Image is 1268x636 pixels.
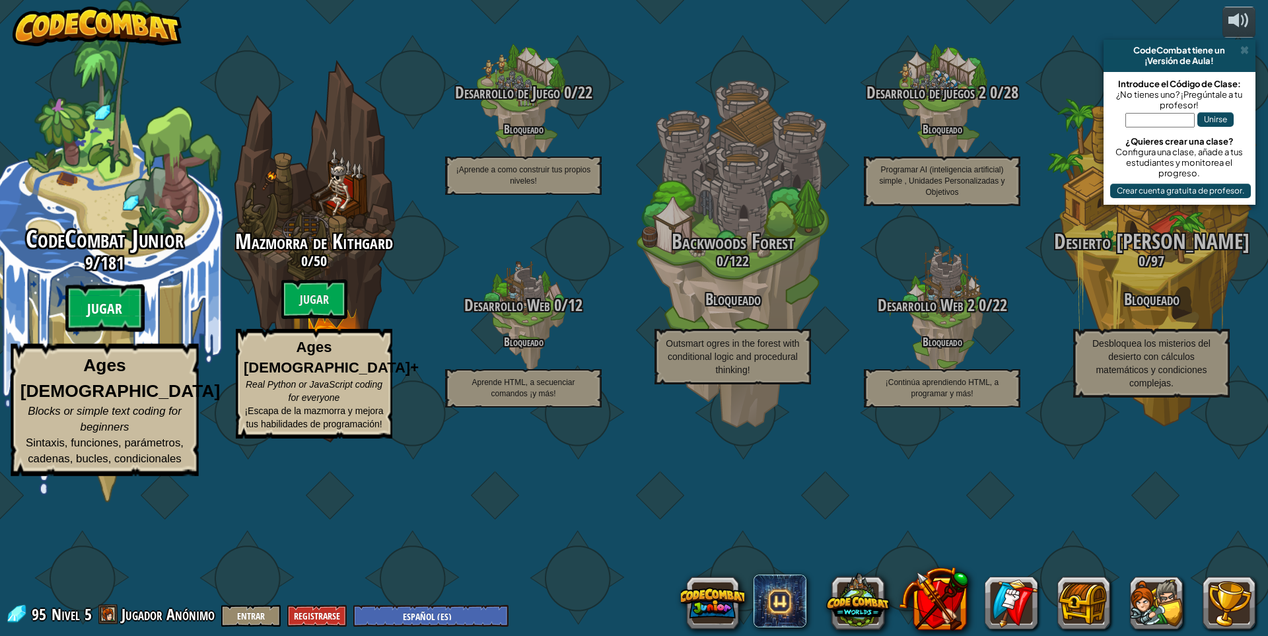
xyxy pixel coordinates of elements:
span: Aprende HTML, a secuenciar comandos ¡y más! [472,378,575,398]
div: CodeCombat tiene un [1109,45,1250,55]
span: 22 [578,81,592,104]
h3: / [837,84,1047,102]
div: ¿Quieres crear una clase? [1110,136,1249,147]
h4: Bloqueado [837,123,1047,135]
button: Crear cuenta gratuita de profesor. [1110,184,1251,198]
span: Real Python or JavaScript coding for everyone [246,379,382,403]
span: Sintaxis, funciones, parámetros, cadenas, bucles, condicionales [26,437,184,465]
h4: Bloqueado [419,336,628,348]
span: 9 [85,251,93,275]
h3: / [837,297,1047,314]
h3: / [419,84,628,102]
span: Desierto [PERSON_NAME] [1054,227,1250,256]
button: Ajustar volúmen [1222,7,1255,38]
btn: Jugar [65,285,145,332]
span: Backwoods Forest [672,227,794,256]
span: Desarrollo Web 2 [878,294,975,316]
h4: Bloqueado [837,336,1047,348]
span: 95 [32,604,50,625]
strong: Ages [DEMOGRAPHIC_DATA] [20,356,221,401]
span: Mazmorra de Kithgard [235,227,393,256]
span: 0 [560,81,571,104]
span: 22 [993,294,1007,316]
span: ¡Aprende a como construir tus propios niveles! [456,165,590,186]
h3: / [419,297,628,314]
span: Outsmart ogres in the forest with conditional logic and procedural thinking! [666,338,799,375]
div: Configura una clase, añade a tus estudiantes y monitorea el progreso. [1110,147,1249,178]
span: ¡Continúa aprendiendo HTML, a programar y más! [886,378,999,398]
span: 0 [301,251,308,271]
h4: Bloqueado [419,123,628,135]
span: 97 [1151,251,1164,271]
span: Blocks or simple text coding for beginners [28,405,182,433]
button: Entrar [221,605,281,627]
h3: Bloqueado [1047,291,1256,308]
div: ¡Versión de Aula! [1109,55,1250,66]
span: 0 [550,294,561,316]
span: Desarrollo de Juego [455,81,560,104]
button: Unirse [1197,112,1234,127]
strong: Ages [DEMOGRAPHIC_DATA]+ [244,339,419,376]
span: ¡Escapa de la mazmorra y mejora tus habilidades de programación! [244,406,383,429]
h3: / [209,253,419,269]
h3: Bloqueado [628,291,837,308]
span: 0 [717,251,723,271]
span: Nivel [52,604,80,625]
span: 12 [568,294,582,316]
span: Jugador Anónimo [122,604,215,625]
div: Complete previous world to unlock [209,42,419,460]
img: CodeCombat - Learn how to code by playing a game [13,7,182,46]
span: CodeCombat Junior [26,222,184,256]
btn: Jugar [281,279,347,319]
span: 122 [729,251,749,271]
span: 0 [975,294,986,316]
span: Desarrollo de juegos 2 [866,81,986,104]
span: Desbloquea los misterios del desierto con cálculos matemáticos y condiciones complejas. [1092,338,1211,388]
span: Desarrollo Web [464,294,550,316]
span: 50 [314,251,327,271]
span: 0 [986,81,997,104]
button: Registrarse [287,605,347,627]
h3: / [628,253,837,269]
h3: / [1047,253,1256,269]
span: 28 [1004,81,1018,104]
div: Introduce el Código de Clase: [1110,79,1249,89]
span: Programar AI (inteligencia artificial) simple , Unidades Personalizadas y Objetivos [879,165,1004,197]
div: ¿No tienes uno? ¡Pregúntale a tu profesor! [1110,89,1249,110]
span: 181 [100,251,124,275]
span: 0 [1139,251,1145,271]
span: 5 [85,604,92,625]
